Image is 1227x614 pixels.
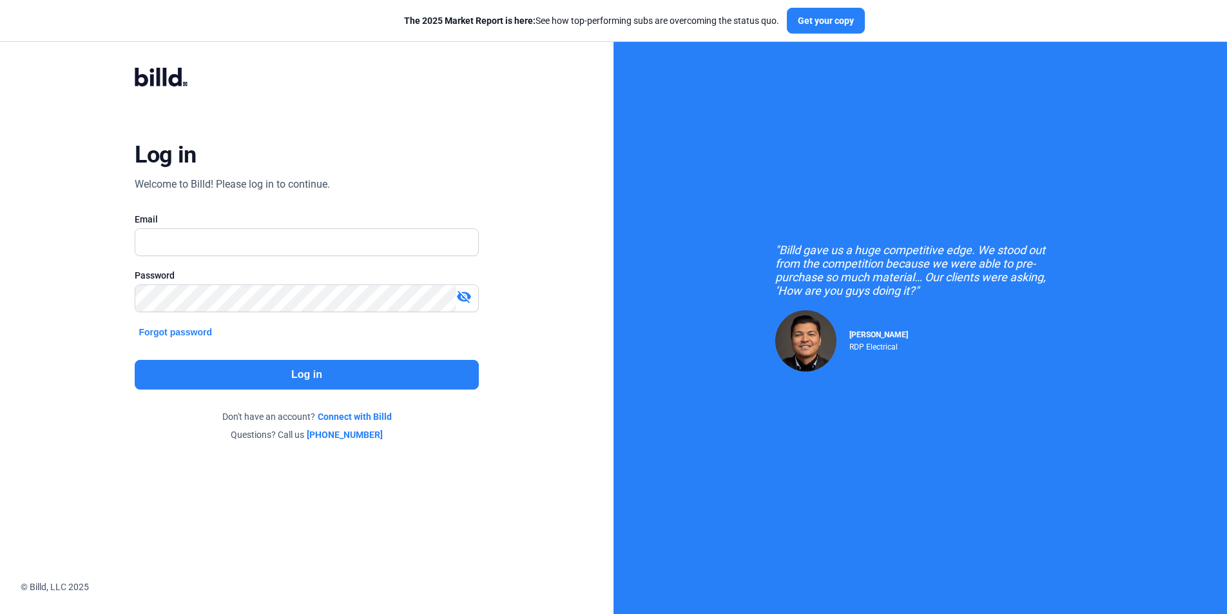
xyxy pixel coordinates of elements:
a: [PHONE_NUMBER] [307,428,383,441]
mat-icon: visibility_off [456,289,472,304]
div: Log in [135,141,196,169]
span: [PERSON_NAME] [849,330,908,339]
span: The 2025 Market Report is here: [404,15,536,26]
button: Get your copy [787,8,865,34]
div: Password [135,269,478,282]
img: Raul Pacheco [775,310,836,371]
div: See how top-performing subs are overcoming the status quo. [404,14,779,27]
button: Log in [135,360,478,390]
div: Email [135,213,478,226]
div: RDP Electrical [849,339,908,352]
a: Connect with Billd [318,410,392,423]
div: Don't have an account? [135,410,478,423]
div: Questions? Call us [135,428,478,441]
div: "Billd gave us a huge competitive edge. We stood out from the competition because we were able to... [775,243,1065,297]
button: Forgot password [135,325,216,339]
div: Welcome to Billd! Please log in to continue. [135,177,330,192]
